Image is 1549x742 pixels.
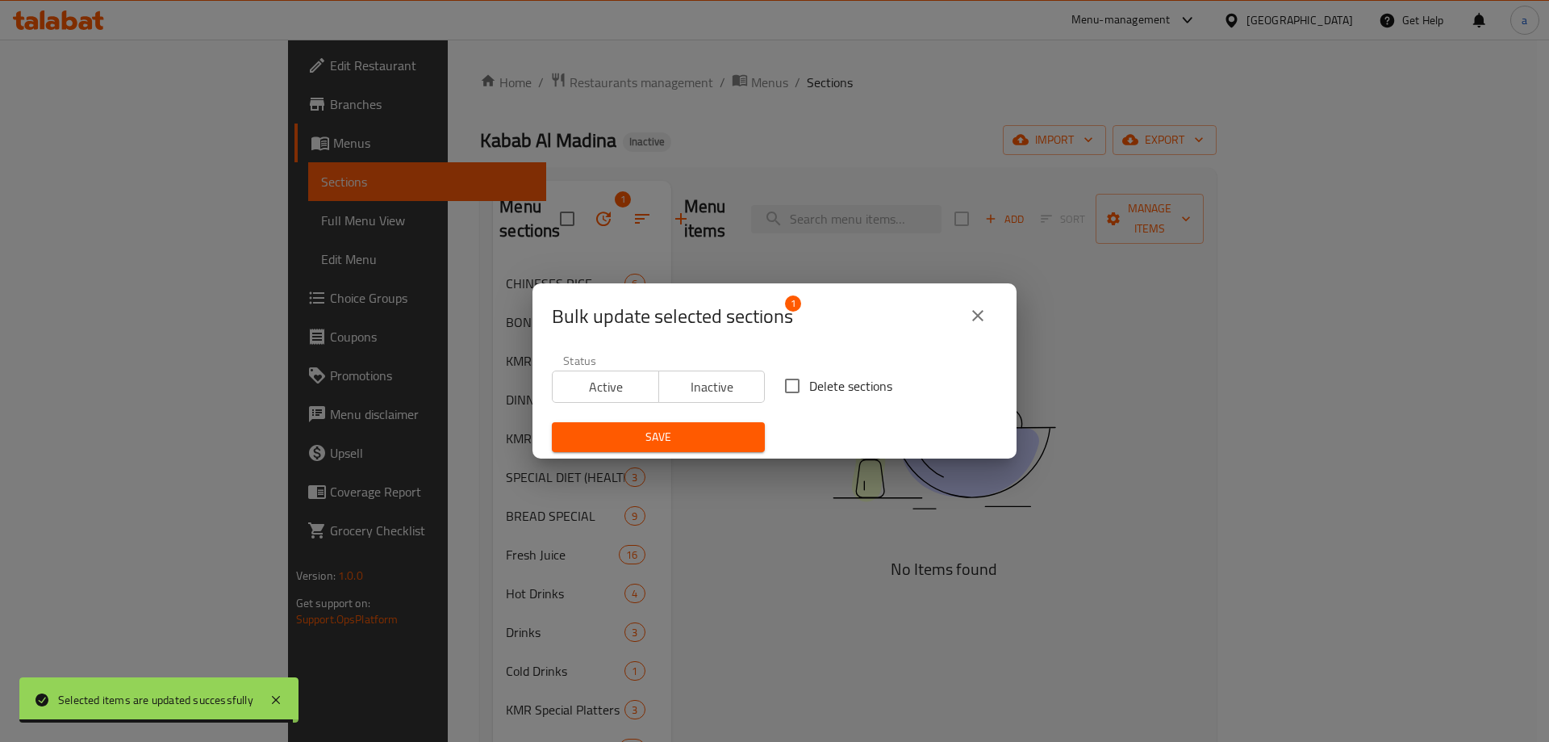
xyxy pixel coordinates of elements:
button: Save [552,422,765,452]
div: Selected items are updated successfully [58,691,253,709]
span: Inactive [666,375,759,399]
span: Selected section count [552,304,793,329]
span: Delete sections [809,376,892,396]
button: close [958,296,997,335]
span: Save [565,427,752,447]
span: Active [559,375,653,399]
button: Active [552,371,659,403]
span: 1 [785,296,801,312]
button: Inactive [658,371,766,403]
